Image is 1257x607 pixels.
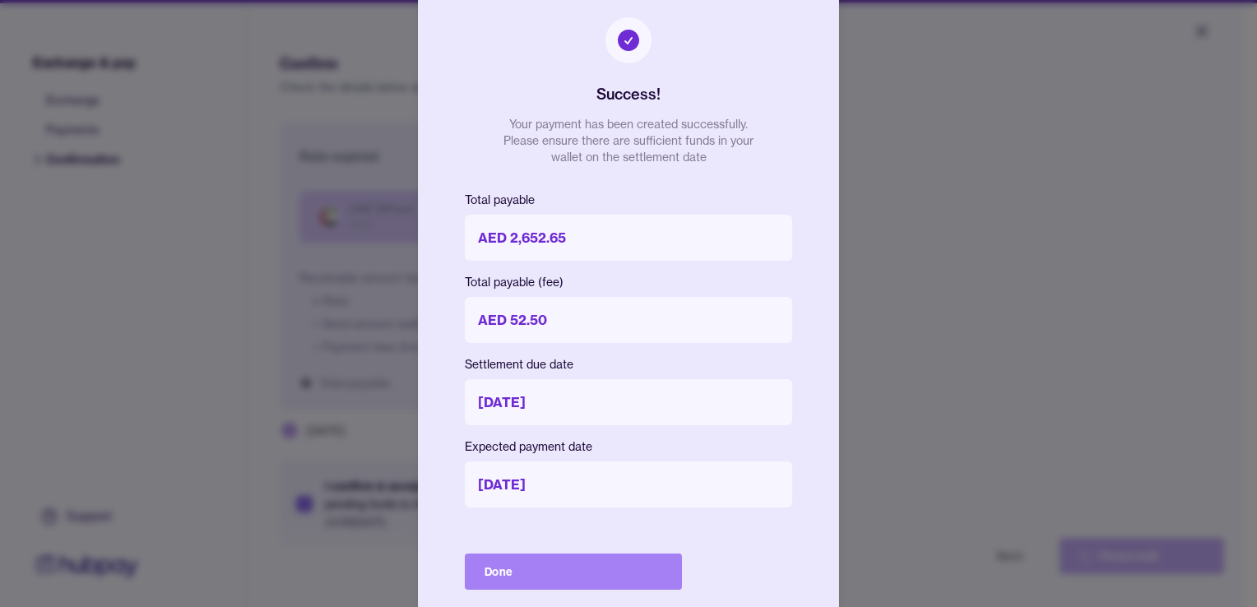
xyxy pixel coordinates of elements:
p: AED 2,652.65 [465,215,792,261]
p: Expected payment date [465,438,792,455]
button: Done [465,554,682,590]
p: [DATE] [465,379,792,425]
p: Your payment has been created successfully. Please ensure there are sufficient funds in your wall... [497,116,760,165]
p: AED 52.50 [465,297,792,343]
p: Total payable (fee) [465,274,792,290]
p: Settlement due date [465,356,792,373]
p: Total payable [465,192,792,208]
p: [DATE] [465,461,792,507]
h2: Success! [596,83,661,106]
